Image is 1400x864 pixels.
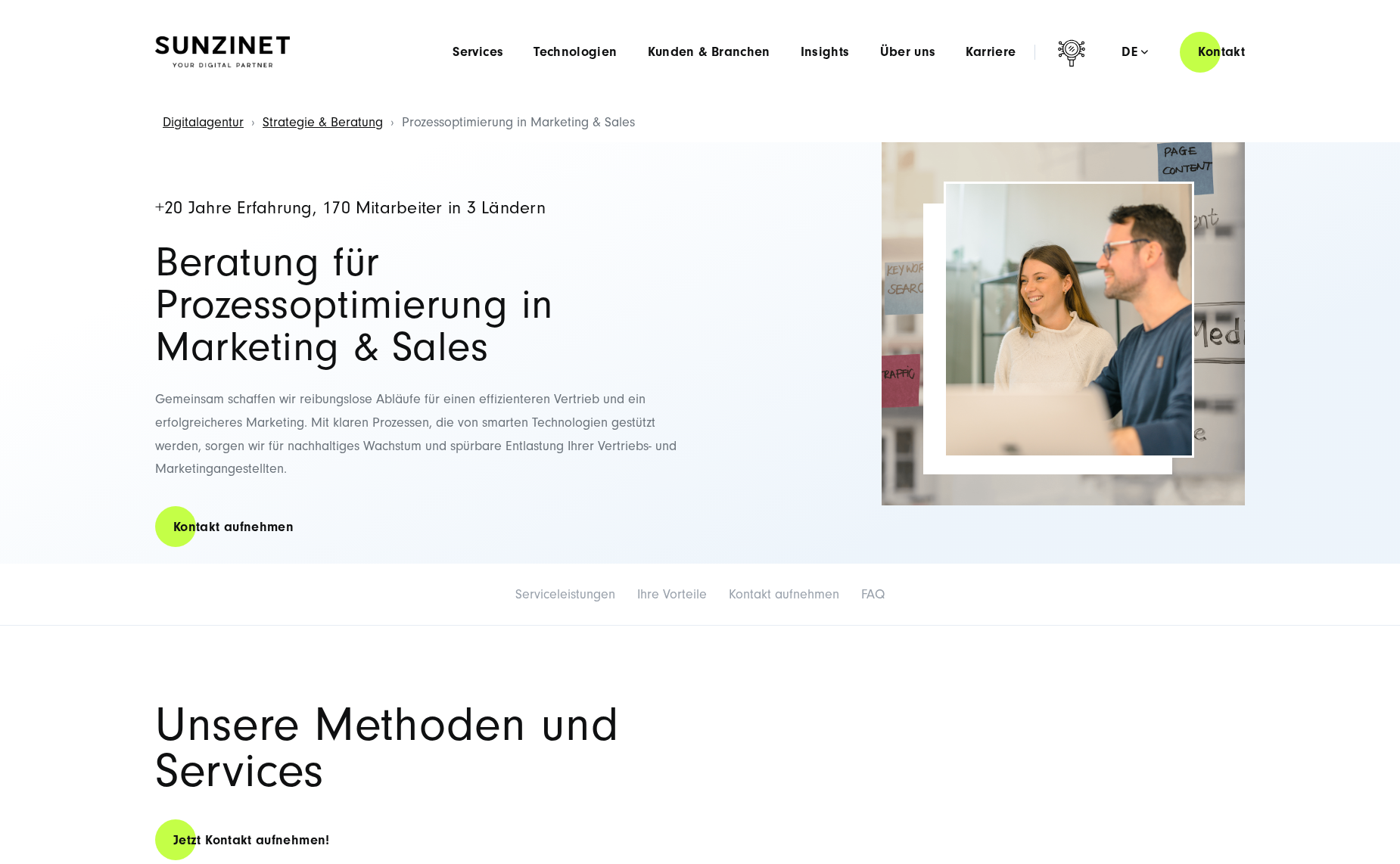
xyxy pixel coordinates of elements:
[637,586,707,602] a: Ihre Vorteile
[534,45,617,60] a: Technologien
[882,142,1245,505] img: Full-Service Digitalagentur SUNZINET - Digital Marketing_2
[966,45,1016,60] a: Karriere
[155,819,348,862] a: Jetzt Kontakt aufnehmen!
[861,586,885,602] a: FAQ
[1180,30,1263,73] a: Kontakt
[155,36,290,68] img: SUNZINET Full Service Digital Agentur
[155,199,685,218] h4: +20 Jahre Erfahrung, 170 Mitarbeiter in 3 Ländern
[155,505,312,549] a: Kontakt aufnehmen
[801,45,850,60] a: Insights
[155,241,685,368] h1: Beratung für Prozessoptimierung in Marketing & Sales
[402,114,635,130] span: Prozessoptimierung in Marketing & Sales
[155,702,700,794] h1: Unsere Methoden und Services
[263,114,383,130] a: Strategie & Beratung
[880,45,936,60] a: Über uns
[648,45,770,60] a: Kunden & Branchen
[1122,45,1148,60] div: de
[515,586,615,602] a: Serviceleistungen
[453,45,503,60] a: Services
[155,391,677,477] span: Gemeinsam schaffen wir reibungslose Abläufe für einen effizienteren Vertrieb und ein erfolgreiche...
[946,184,1192,455] img: Zwei Personen, die was sehen und lachen
[729,586,839,602] a: Kontakt aufnehmen
[163,114,244,130] a: Digitalagentur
